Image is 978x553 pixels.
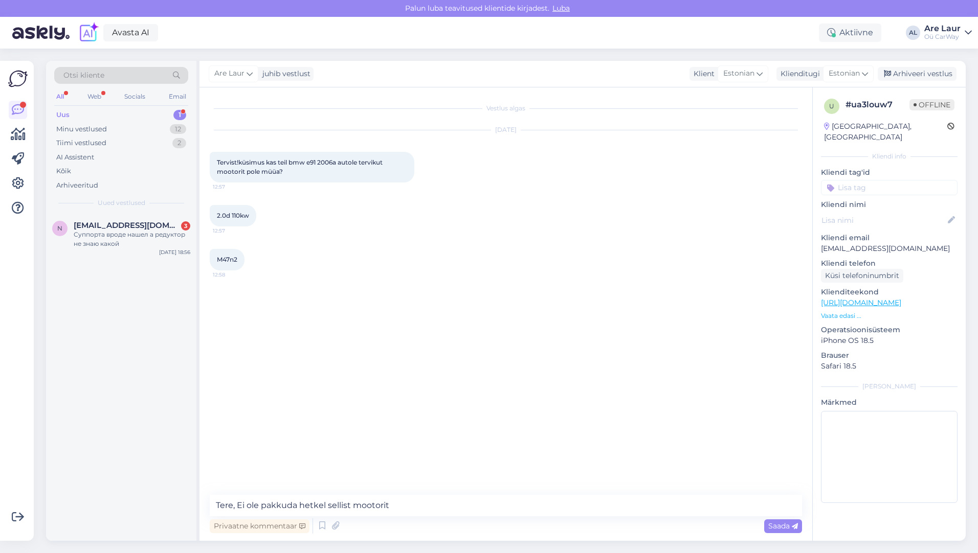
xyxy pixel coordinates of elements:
div: [DATE] 18:56 [159,248,190,256]
div: 1 [173,110,186,120]
div: AL [906,26,920,40]
p: Operatsioonisüsteem [821,325,958,335]
a: [URL][DOMAIN_NAME] [821,298,901,307]
img: explore-ai [78,22,99,43]
p: iPhone OS 18.5 [821,335,958,346]
p: Klienditeekond [821,287,958,297]
div: Are Laur [924,25,961,33]
div: Arhiveeritud [56,180,98,191]
p: Kliendi tag'id [821,167,958,178]
span: Estonian [723,68,754,79]
div: [DATE] [210,125,802,134]
div: Uus [56,110,70,120]
p: Kliendi nimi [821,199,958,210]
div: # ua3louw7 [846,99,909,111]
span: 12:57 [213,227,251,235]
div: Oü CarWay [924,33,961,41]
span: Offline [909,99,954,110]
span: 12:57 [213,183,251,191]
div: [PERSON_NAME] [821,382,958,391]
span: Tervist!küsimus kas teil bmw e91 2006a autole tervikut mootorit pole müüa? [217,158,384,175]
div: [GEOGRAPHIC_DATA], [GEOGRAPHIC_DATA] [824,121,947,143]
p: Märkmed [821,397,958,408]
a: Avasta AI [103,24,158,41]
span: N [57,224,62,232]
div: Socials [122,90,147,103]
span: 2.0d 110kw [217,212,249,219]
p: Vaata edasi ... [821,311,958,320]
span: 12:58 [213,271,251,279]
div: Küsi telefoninumbrit [821,269,903,283]
p: Kliendi email [821,233,958,243]
div: Klient [690,68,715,79]
span: Otsi kliente [63,70,104,81]
input: Lisa nimi [821,215,946,226]
a: Are LaurOü CarWay [924,25,972,41]
div: Minu vestlused [56,124,107,134]
div: 12 [170,124,186,134]
div: Email [167,90,188,103]
p: [EMAIL_ADDRESS][DOMAIN_NAME] [821,243,958,254]
div: Privaatne kommentaar [210,519,309,533]
div: Arhiveeri vestlus [878,67,957,81]
p: Brauser [821,350,958,361]
div: juhib vestlust [258,68,310,79]
textarea: Tere, Ei ole pakkuda hetkel sellist mootorit [210,495,802,516]
div: Vestlus algas [210,104,802,113]
div: Суппорта вроде нашел а редуктор не знаю какой [74,230,190,248]
div: Aktiivne [819,24,881,42]
div: All [54,90,66,103]
span: Uued vestlused [98,198,145,208]
div: Tiimi vestlused [56,138,106,148]
img: Askly Logo [8,69,28,88]
p: Kliendi telefon [821,258,958,269]
div: Web [85,90,103,103]
p: Safari 18.5 [821,361,958,372]
div: 3 [181,221,190,231]
div: 2 [172,138,186,148]
div: Kõik [56,166,71,176]
div: Klienditugi [776,68,820,79]
span: u [829,102,834,110]
span: Saada [768,521,798,531]
span: Are Laur [214,68,244,79]
span: Luba [549,4,573,13]
span: M47n2 [217,256,237,263]
div: AI Assistent [56,152,94,163]
span: Estonian [829,68,860,79]
div: Kliendi info [821,152,958,161]
span: Naymchik2111@gmail.com [74,221,180,230]
input: Lisa tag [821,180,958,195]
